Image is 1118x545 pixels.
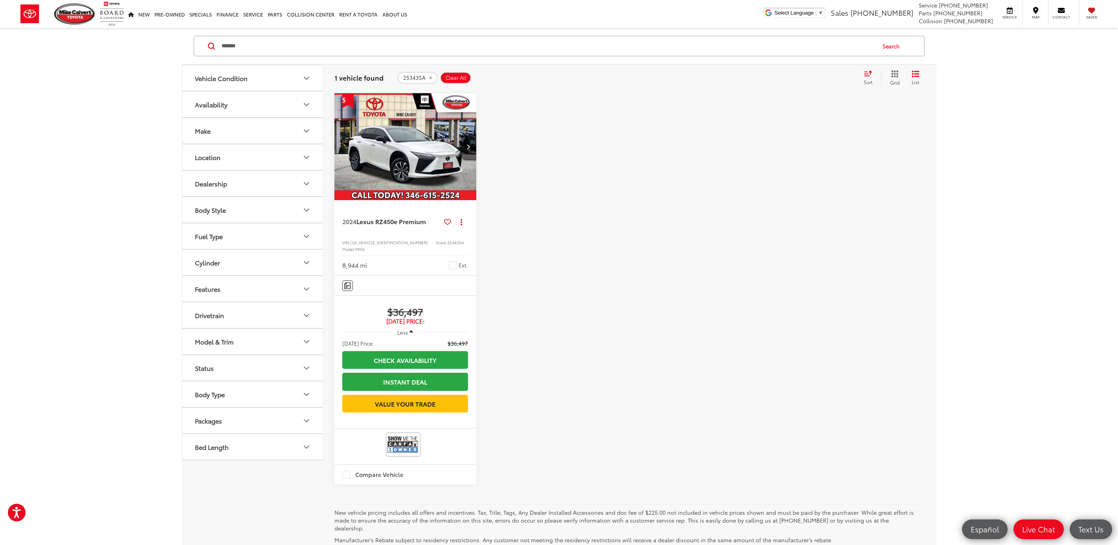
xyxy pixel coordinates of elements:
span: Sort [864,79,872,85]
img: Comments [344,282,351,289]
a: Text Us [1070,519,1112,539]
div: Make [195,127,211,134]
div: Fuel Type [302,232,311,241]
span: Text Us [1074,524,1107,534]
span: [DATE] Price: [342,317,468,325]
img: Mike Calvert Toyota [54,3,96,25]
button: Next image [461,133,476,160]
div: Features [302,284,311,294]
div: Availability [302,100,311,109]
button: AvailabilityAvailability [182,92,324,117]
div: Body Type [302,390,311,399]
button: FeaturesFeatures [182,276,324,302]
button: Grid View [881,70,906,86]
span: Clear All [446,75,466,81]
span: Service [1001,15,1019,20]
div: Make [302,126,311,136]
div: Cylinder [302,258,311,267]
span: 253435A [447,239,464,245]
button: Clear All [440,72,471,84]
div: Cylinder [195,259,220,266]
input: Search by Make, Model, or Keyword [221,37,875,55]
div: Model & Trim [195,338,233,345]
span: Less [397,329,408,336]
span: 1 vehicle found [334,73,384,82]
span: 450e Premium [383,217,426,226]
div: Body Style [302,205,311,215]
button: Less [393,325,417,339]
button: MakeMake [182,118,324,144]
div: Status [302,363,311,373]
div: Body Style [195,206,226,214]
span: VIN: [342,239,350,245]
button: Vehicle ConditionVehicle Condition [182,65,324,91]
span: White [449,261,457,269]
button: Model & TrimModel & Trim [182,329,324,354]
img: CarFax One Owner [387,434,419,455]
span: dropdown dots [461,219,462,225]
span: 253435A [403,75,426,81]
div: Vehicle Condition [195,74,248,82]
span: Stock: [436,239,447,245]
button: List View [906,70,925,86]
button: StatusStatus [182,355,324,381]
a: 2024Lexus RZ450e Premium [342,217,441,226]
p: New vehicle pricing includes all offers and incentives. Tax, Title, Tags, Any Dealer Installed Ac... [334,508,920,532]
button: CylinderCylinder [182,250,324,275]
span: Español [967,524,1003,534]
span: [PHONE_NUMBER] [850,7,913,18]
span: [PHONE_NUMBER] [939,1,988,9]
button: Actions [454,215,468,228]
button: Select sort value [860,70,881,86]
span: Ext. [459,261,468,269]
span: Live Chat [1018,524,1059,534]
button: DealershipDealership [182,171,324,196]
button: Body TypeBody Type [182,381,324,407]
button: PackagesPackages [182,408,324,433]
span: Map [1027,15,1044,20]
span: Sales [831,7,848,18]
span: Collision [919,17,942,25]
span: Select Language [775,10,814,16]
button: remove 253435A [398,72,438,84]
span: ▼ [818,10,823,16]
span: List [912,79,920,85]
div: Model & Trim [302,337,311,346]
span: $36,497 [342,306,468,317]
div: 2024 Lexus RZ 450e Premium 0 [334,93,477,200]
button: Comments [342,280,353,291]
span: 9904 [355,246,365,252]
span: Contact [1052,15,1070,20]
span: Service [919,1,937,9]
div: Dealership [302,179,311,188]
button: LocationLocation [182,144,324,170]
div: Drivetrain [302,311,311,320]
a: 2024 Lexus RZ 450e Premium2024 Lexus RZ 450e Premium2024 Lexus RZ 450e Premium2024 Lexus RZ 450e ... [334,93,477,200]
div: Vehicle Condition [302,74,311,83]
div: Location [302,153,311,162]
span: Get Price Drop Alert [342,93,354,108]
div: Features [195,285,220,293]
a: Live Chat [1013,519,1064,539]
div: Status [195,364,214,372]
div: Bed Length [195,443,229,451]
div: Drivetrain [195,311,224,319]
button: Body StyleBody Style [182,197,324,223]
span: [US_VEHICLE_IDENTIFICATION_NUMBER] [350,239,428,245]
a: Instant Deal [342,373,468,390]
div: Availability [195,101,228,108]
div: Fuel Type [195,232,223,240]
a: Value Your Trade [342,395,468,412]
span: [PHONE_NUMBER] [933,9,982,17]
button: Search [875,36,911,56]
span: Lexus RZ [356,217,383,226]
span: Model: [342,246,355,252]
a: Check Availability [342,351,468,369]
span: $36,497 [448,339,468,347]
span: [PHONE_NUMBER] [944,17,993,25]
button: DrivetrainDrivetrain [182,302,324,328]
div: Location [195,153,220,161]
span: Saved [1083,15,1100,20]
